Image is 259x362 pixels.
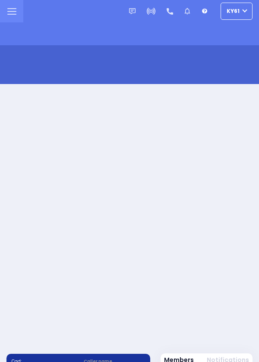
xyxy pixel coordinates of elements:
button: KY61 [221,3,253,20]
img: message.svg [129,8,136,15]
span: KY61 [227,7,240,15]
